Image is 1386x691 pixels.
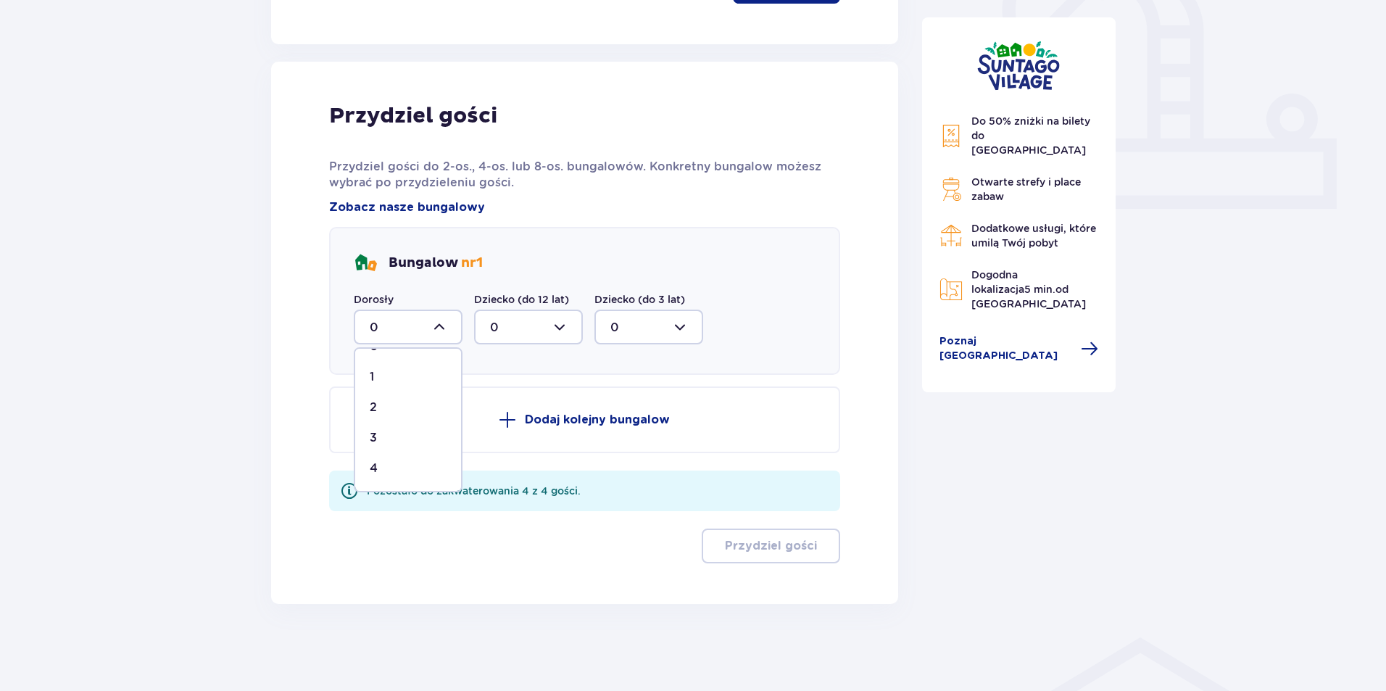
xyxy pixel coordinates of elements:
img: Restaurant Icon [939,224,963,247]
img: Suntago Village [977,41,1060,91]
span: Dodatkowe usługi, które umilą Twój pobyt [971,223,1096,249]
img: Discount Icon [939,124,963,148]
p: Dodaj kolejny bungalow [525,412,670,428]
span: Otwarte strefy i place zabaw [971,176,1081,202]
label: Dziecko (do 12 lat) [474,292,569,307]
span: Dogodna lokalizacja od [GEOGRAPHIC_DATA] [971,269,1086,310]
p: 2 [370,400,377,415]
div: Pozostało do zakwaterowania 4 z 4 gości. [367,484,581,498]
a: Zobacz nasze bungalowy [329,199,485,215]
span: 5 min. [1024,284,1055,295]
img: Map Icon [939,278,963,301]
img: bungalows Icon [354,252,377,275]
label: Dorosły [354,292,394,307]
p: Bungalow [389,255,483,272]
span: nr 1 [461,255,483,271]
p: 1 [370,369,374,385]
p: Przydziel gości do 2-os., 4-os. lub 8-os. bungalowów. Konkretny bungalow możesz wybrać po przydzi... [329,159,840,191]
p: Przydziel gości [725,538,817,554]
span: Do 50% zniżki na bilety do [GEOGRAPHIC_DATA] [971,115,1090,156]
a: Poznaj [GEOGRAPHIC_DATA] [939,334,1099,363]
label: Dziecko (do 3 lat) [594,292,685,307]
p: 4 [370,460,378,476]
img: Grill Icon [939,178,963,201]
p: Przydziel gości [329,102,497,130]
button: Dodaj kolejny bungalow [329,386,840,453]
p: 3 [370,430,377,446]
button: Przydziel gości [702,529,840,563]
span: Poznaj [GEOGRAPHIC_DATA] [939,334,1073,363]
